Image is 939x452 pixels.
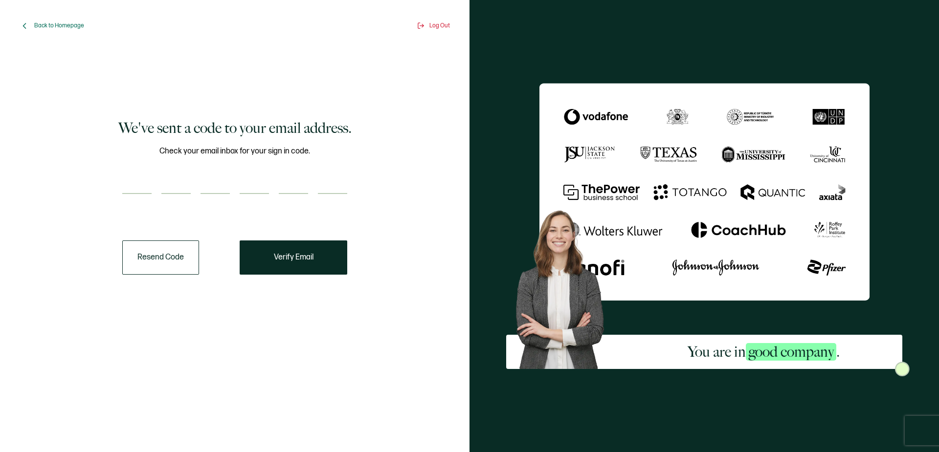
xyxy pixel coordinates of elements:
[159,145,310,157] span: Check your email inbox for your sign in code.
[895,362,910,376] img: Sertifier Signup
[539,83,870,301] img: Sertifier We've sent a code to your email address.
[274,254,313,261] span: Verify Email
[688,342,840,362] h2: You are in .
[506,202,625,369] img: Sertifier Signup - You are in <span class="strong-h">good company</span>. Hero
[34,22,84,29] span: Back to Homepage
[746,343,836,361] span: good company
[118,118,352,138] h1: We've sent a code to your email address.
[429,22,450,29] span: Log Out
[122,240,199,275] button: Resend Code
[240,240,347,275] button: Verify Email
